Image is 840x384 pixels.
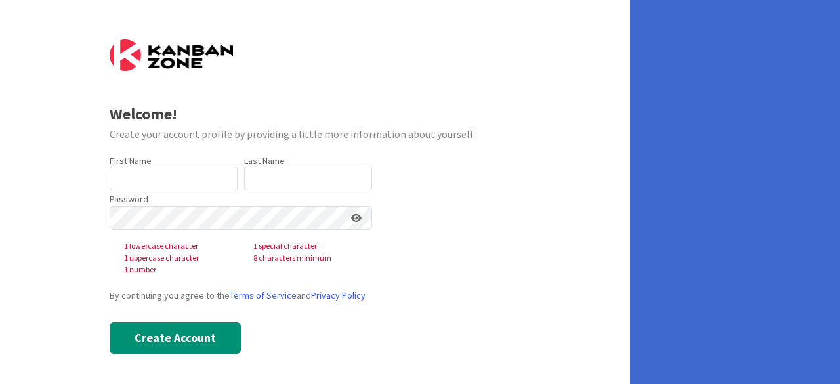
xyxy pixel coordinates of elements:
[110,102,521,126] div: Welcome!
[243,240,372,252] span: 1 special character
[114,264,243,276] span: 1 number
[244,155,285,167] label: Last Name
[110,322,241,354] button: Create Account
[114,252,243,264] span: 1 uppercase character
[110,126,521,142] div: Create your account profile by providing a little more information about yourself.
[311,289,366,301] a: Privacy Policy
[114,240,243,252] span: 1 lowercase character
[243,252,372,264] span: 8 characters minimum
[230,289,297,301] a: Terms of Service
[110,155,152,167] label: First Name
[110,289,521,303] div: By continuing you agree to the and
[110,39,233,71] img: Kanban Zone
[110,192,148,206] label: Password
